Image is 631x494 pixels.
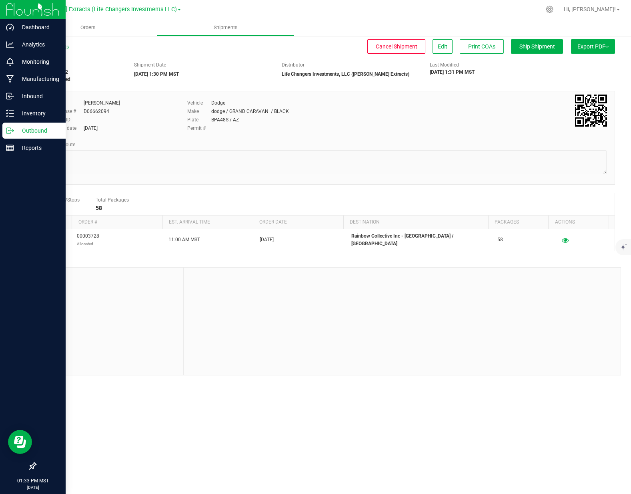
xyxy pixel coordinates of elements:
[376,43,417,50] span: Cancel Shipment
[6,92,14,100] inline-svg: Inbound
[433,39,453,54] button: Edit
[497,236,503,244] span: 58
[14,91,62,101] p: Inbound
[211,116,239,123] div: BPA48S / AZ
[488,216,549,229] th: Packages
[282,61,304,69] label: Distributor
[14,109,62,118] p: Inventory
[260,236,274,244] span: [DATE]
[430,61,459,69] label: Last Modified
[35,61,122,69] span: Shipment #
[545,6,555,13] div: Manage settings
[134,71,179,77] strong: [DATE] 1:30 PM MST
[72,216,162,229] th: Order #
[211,108,289,115] div: dodge / GRAND CARAVAN / BLACK
[519,43,555,50] span: Ship Shipment
[187,125,211,132] label: Permit #
[211,99,225,107] div: Dodge
[96,205,102,211] strong: 58
[4,484,62,490] p: [DATE]
[548,216,609,229] th: Actions
[14,57,62,67] p: Monitoring
[282,71,409,77] strong: Life Changers Investments, LLC ([PERSON_NAME] Extracts)
[42,274,177,283] span: Notes
[511,39,563,54] button: Ship Shipment
[438,43,447,50] span: Edit
[575,95,607,127] img: Scan me!
[84,108,109,115] div: D06662094
[4,477,62,484] p: 01:33 PM MST
[6,23,14,31] inline-svg: Dashboard
[6,109,14,117] inline-svg: Inventory
[6,40,14,48] inline-svg: Analytics
[343,216,488,229] th: Destination
[14,74,62,84] p: Manufacturing
[564,6,616,12] span: Hi, [PERSON_NAME]!
[168,236,200,244] span: 11:00 AM MST
[6,75,14,83] inline-svg: Manufacturing
[157,19,294,36] a: Shipments
[468,43,495,50] span: Print COAs
[187,116,211,123] label: Plate
[84,99,120,107] div: [PERSON_NAME]
[8,430,32,454] iframe: Resource center
[6,58,14,66] inline-svg: Monitoring
[162,216,253,229] th: Est. arrival time
[430,69,475,75] strong: [DATE] 1:31 PM MST
[19,19,157,36] a: Orders
[6,127,14,135] inline-svg: Outbound
[367,39,425,54] button: Cancel Shipment
[460,39,504,54] button: Print COAs
[77,232,99,248] span: 00003728
[575,95,607,127] qrcode: 20250819-002
[14,143,62,153] p: Reports
[14,126,62,135] p: Outbound
[351,232,488,248] p: Rainbow Collective Inc - [GEOGRAPHIC_DATA] / [GEOGRAPHIC_DATA]
[84,125,98,132] div: [DATE]
[571,39,615,54] button: Export PDF
[6,144,14,152] inline-svg: Reports
[23,6,177,13] span: [PERSON_NAME] Extracts (Life Changers Investments LLC)
[14,22,62,32] p: Dashboard
[134,61,166,69] label: Shipment Date
[70,24,106,31] span: Orders
[203,24,248,31] span: Shipments
[253,216,343,229] th: Order date
[96,197,129,203] span: Total Packages
[187,108,211,115] label: Make
[14,40,62,49] p: Analytics
[187,99,211,107] label: Vehicle
[77,240,99,248] p: Allocated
